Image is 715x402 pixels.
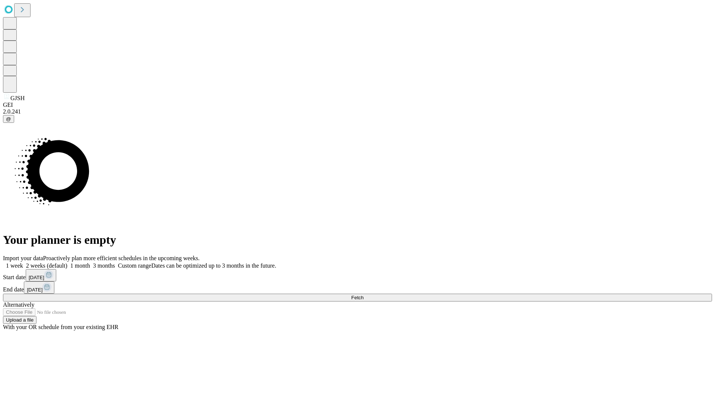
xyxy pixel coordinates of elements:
span: [DATE] [27,287,42,293]
span: 1 week [6,262,23,269]
span: Alternatively [3,301,34,308]
span: [DATE] [29,275,44,280]
div: 2.0.241 [3,108,712,115]
div: GEI [3,102,712,108]
span: Custom range [118,262,151,269]
span: With your OR schedule from your existing EHR [3,324,118,330]
span: Proactively plan more efficient schedules in the upcoming weeks. [43,255,200,261]
span: 1 month [70,262,90,269]
span: Import your data [3,255,43,261]
span: @ [6,116,11,122]
button: Fetch [3,294,712,301]
span: GJSH [10,95,25,101]
button: Upload a file [3,316,36,324]
span: Fetch [351,295,363,300]
h1: Your planner is empty [3,233,712,247]
span: 2 weeks (default) [26,262,67,269]
button: @ [3,115,14,123]
div: Start date [3,269,712,281]
span: 3 months [93,262,115,269]
button: [DATE] [24,281,54,294]
span: Dates can be optimized up to 3 months in the future. [151,262,276,269]
div: End date [3,281,712,294]
button: [DATE] [26,269,56,281]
